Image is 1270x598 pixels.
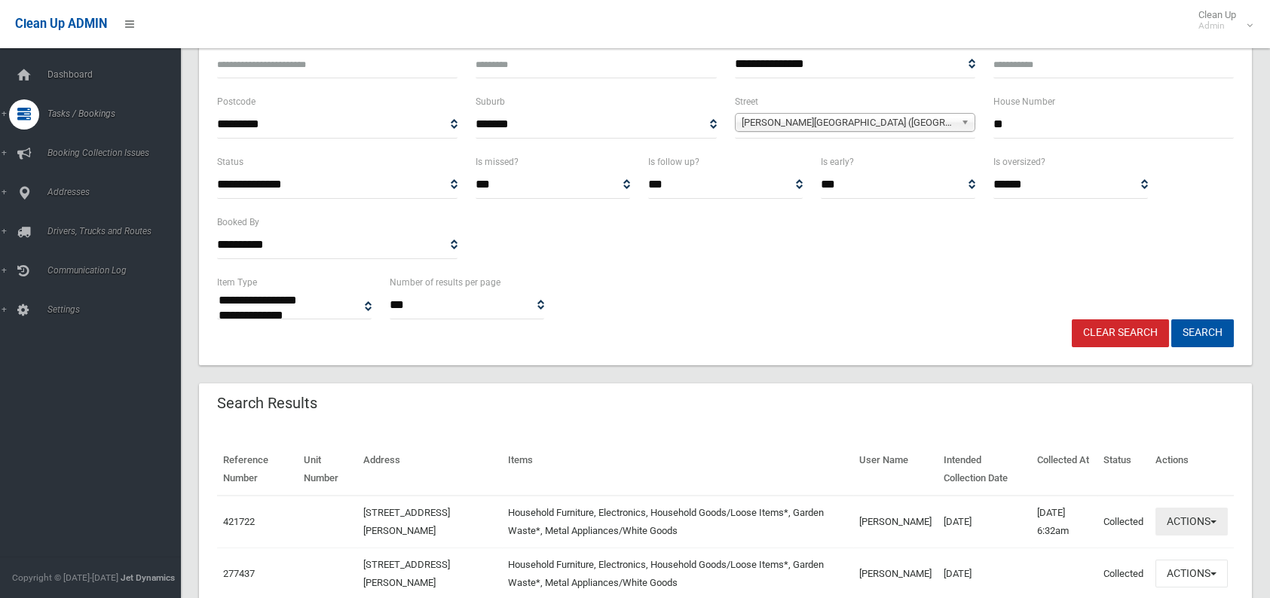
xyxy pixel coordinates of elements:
[1191,9,1251,32] span: Clean Up
[1198,20,1236,32] small: Admin
[390,274,500,291] label: Number of results per page
[993,93,1055,110] label: House Number
[43,69,192,80] span: Dashboard
[502,444,853,496] th: Items
[357,444,502,496] th: Address
[1072,319,1169,347] a: Clear Search
[502,496,853,548] td: Household Furniture, Electronics, Household Goods/Loose Items*, Garden Waste*, Metal Appliances/W...
[363,507,450,536] a: [STREET_ADDRESS][PERSON_NAME]
[1149,444,1234,496] th: Actions
[12,572,118,583] span: Copyright © [DATE]-[DATE]
[217,214,259,230] label: Booked By
[1097,496,1149,548] td: Collected
[938,496,1031,548] td: [DATE]
[993,154,1045,170] label: Is oversized?
[1171,319,1234,347] button: Search
[217,154,243,170] label: Status
[217,274,257,291] label: Item Type
[1155,560,1228,587] button: Actions
[742,114,955,132] span: [PERSON_NAME][GEOGRAPHIC_DATA] ([GEOGRAPHIC_DATA] 2200)
[1097,444,1149,496] th: Status
[648,154,699,170] label: Is follow up?
[1031,496,1097,548] td: [DATE] 6:32am
[43,226,192,236] span: Drivers, Trucks and Routes
[821,154,854,170] label: Is early?
[476,154,519,170] label: Is missed?
[1031,444,1097,496] th: Collected At
[363,559,450,588] a: [STREET_ADDRESS][PERSON_NAME]
[217,93,256,110] label: Postcode
[298,444,357,496] th: Unit Number
[223,516,255,527] a: 421722
[476,93,505,110] label: Suburb
[43,265,192,276] span: Communication Log
[121,572,175,583] strong: Jet Dynamics
[853,496,938,548] td: [PERSON_NAME]
[199,389,335,418] header: Search Results
[43,187,192,197] span: Addresses
[217,444,298,496] th: Reference Number
[43,304,192,315] span: Settings
[223,568,255,579] a: 277437
[43,108,192,119] span: Tasks / Bookings
[735,93,758,110] label: Street
[938,444,1031,496] th: Intended Collection Date
[15,17,107,31] span: Clean Up ADMIN
[43,148,192,158] span: Booking Collection Issues
[853,444,938,496] th: User Name
[1155,508,1228,535] button: Actions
